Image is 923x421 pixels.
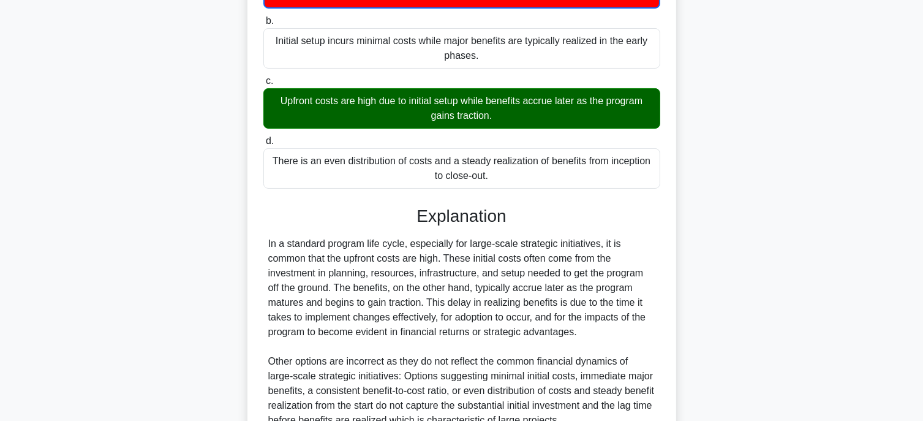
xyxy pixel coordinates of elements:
[263,88,660,129] div: Upfront costs are high due to initial setup while benefits accrue later as the program gains trac...
[266,135,274,146] span: d.
[271,206,653,227] h3: Explanation
[266,15,274,26] span: b.
[263,28,660,69] div: Initial setup incurs minimal costs while major benefits are typically realized in the early phases.
[263,148,660,189] div: There is an even distribution of costs and a steady realization of benefits from inception to clo...
[266,75,273,86] span: c.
